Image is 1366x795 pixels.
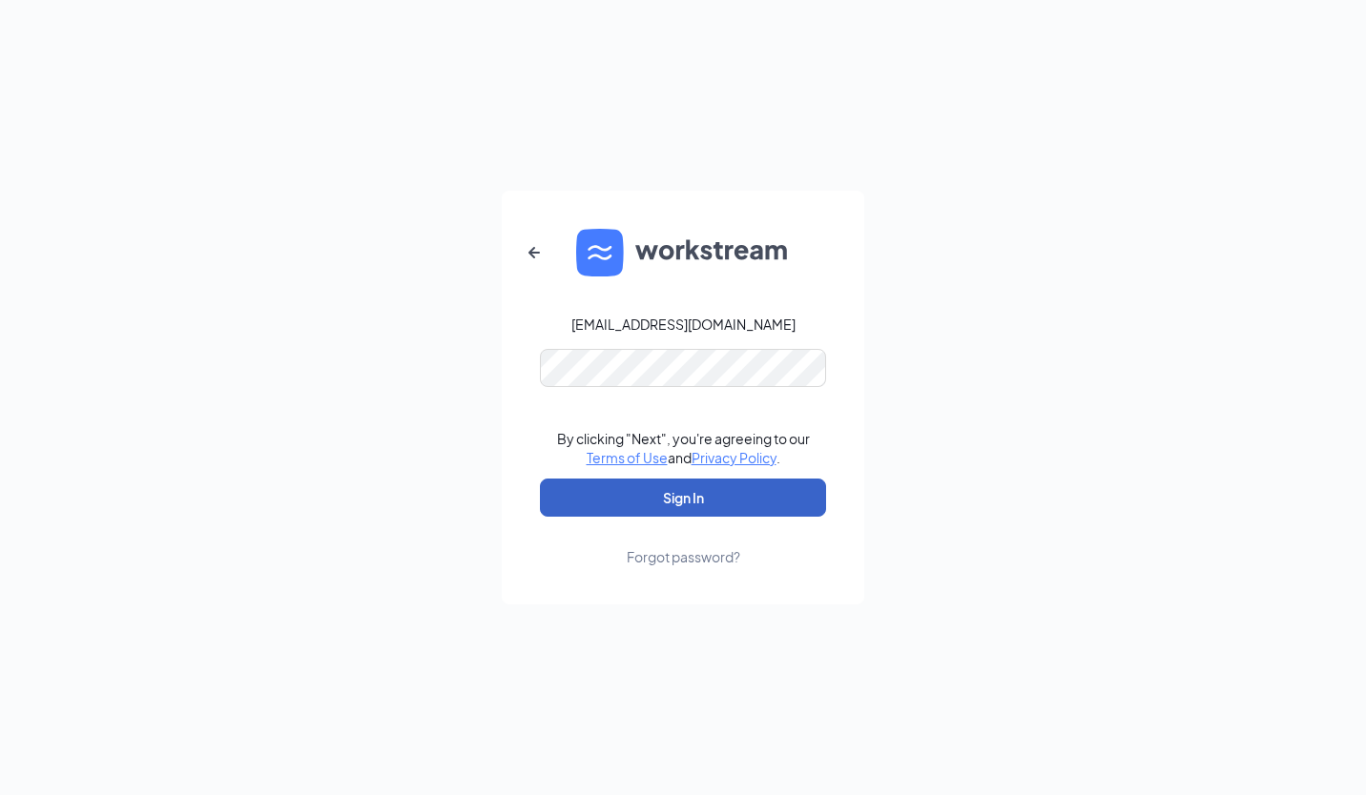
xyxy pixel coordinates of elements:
button: Sign In [540,479,826,517]
div: Forgot password? [627,547,740,566]
svg: ArrowLeftNew [523,241,546,264]
div: [EMAIL_ADDRESS][DOMAIN_NAME] [571,315,796,334]
a: Forgot password? [627,517,740,566]
button: ArrowLeftNew [511,230,557,275]
img: WS logo and Workstream text [576,229,790,276]
div: By clicking "Next", you're agreeing to our and . [557,429,810,467]
a: Terms of Use [587,449,668,466]
a: Privacy Policy [692,449,776,466]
